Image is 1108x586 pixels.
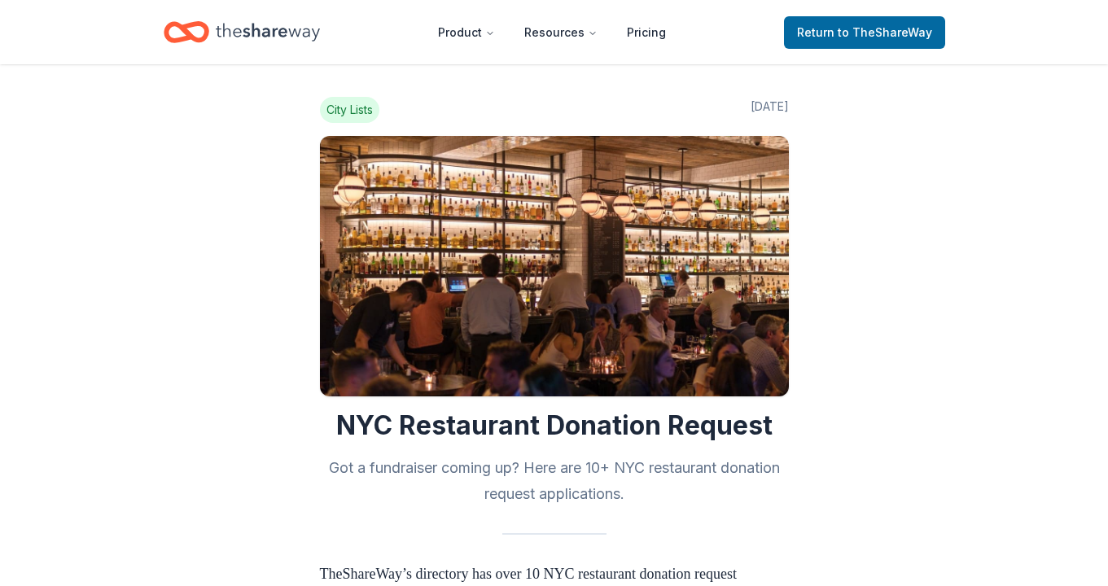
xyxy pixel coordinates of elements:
a: Returnto TheShareWay [784,16,945,49]
a: Pricing [614,16,679,49]
h1: NYC Restaurant Donation Request [320,409,789,442]
a: Home [164,13,320,51]
button: Resources [511,16,611,49]
span: Return [797,23,932,42]
span: to TheShareWay [838,25,932,39]
span: City Lists [320,97,379,123]
span: [DATE] [751,97,789,123]
h2: Got a fundraiser coming up? Here are 10+ NYC restaurant donation request applications. [320,455,789,507]
button: Product [425,16,508,49]
nav: Main [425,13,679,51]
img: Image for NYC Restaurant Donation Request [320,136,789,396]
